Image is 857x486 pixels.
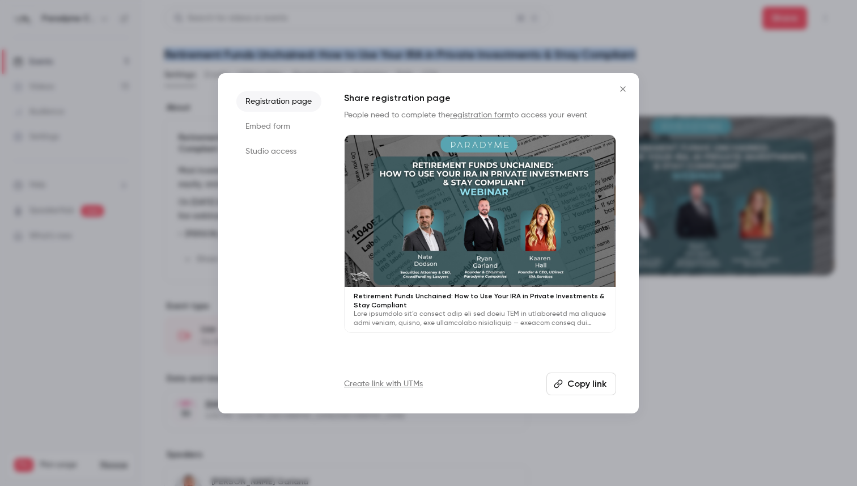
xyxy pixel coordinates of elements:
button: Copy link [546,373,616,395]
a: Retirement Funds Unchained: How to Use Your IRA in Private Investments & Stay CompliantLore ipsum... [344,134,616,333]
h1: Share registration page [344,91,616,105]
p: Lore ipsumdolo sit’a consect adip eli sed doeiu TEM in utlaboreetd ma aliquae admi veniam, quisno... [354,310,606,328]
p: People need to complete the to access your event [344,109,616,121]
p: Retirement Funds Unchained: How to Use Your IRA in Private Investments & Stay Compliant [354,291,606,310]
a: Create link with UTMs [344,378,423,390]
a: registration form [450,111,511,119]
li: Studio access [236,141,321,162]
button: Close [612,78,634,100]
li: Registration page [236,91,321,112]
li: Embed form [236,116,321,137]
